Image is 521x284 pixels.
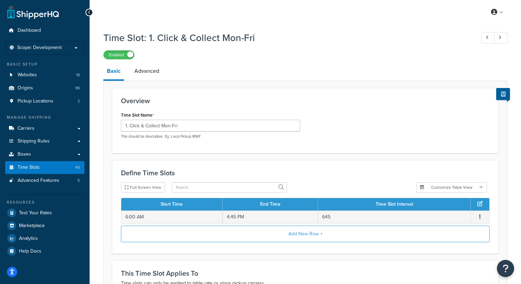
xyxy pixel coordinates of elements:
button: Show Help Docs [496,88,510,100]
a: Time Slots45 [5,161,84,174]
a: Origins96 [5,82,84,95]
span: Carriers [18,126,34,131]
a: Advanced [131,63,163,79]
span: Help Docs [19,248,41,254]
li: Pickup Locations [5,95,84,108]
li: Origins [5,82,84,95]
a: Websites16 [5,69,84,81]
th: Start Time [121,198,223,210]
a: Basic [103,63,124,81]
button: Customize Table View [416,182,487,193]
span: Dashboard [18,28,41,33]
span: Pickup Locations [18,98,53,104]
div: Resources [5,199,84,205]
h3: Overview [121,97,490,105]
li: Time Slots [5,161,84,174]
div: Basic Setup [5,61,84,67]
a: Advanced Features5 [5,174,84,187]
p: This should be descriptive. Eg. Local Pickup MWF [121,134,300,139]
span: Shipping Rules [18,138,50,144]
span: Time Slots [18,165,40,170]
th: End Time [223,198,318,210]
a: Analytics [5,232,84,245]
h3: This Time Slot Applies To [121,270,490,277]
a: Shipping Rules [5,135,84,148]
td: 645 [318,210,471,223]
li: Websites [5,69,84,81]
h1: Time Slot: 1. Click & Collect Mon-Fri [103,31,469,45]
a: Marketplace [5,219,84,232]
span: Test Your Rates [19,210,52,216]
th: Time Slot Interval [318,198,471,210]
div: Manage Shipping [5,115,84,120]
li: Advanced Features [5,174,84,187]
span: Marketplace [19,223,45,229]
label: Enabled [104,51,134,59]
span: 16 [76,72,80,78]
td: 4:45 PM [223,210,318,223]
button: Add New Row + [121,226,490,242]
a: Carriers [5,122,84,135]
a: Next Record [494,32,508,43]
span: Boxes [18,151,31,157]
label: Time Slot Name [121,112,154,118]
td: 6:00 AM [121,210,223,223]
span: Origins [18,85,33,91]
span: 2 [78,98,80,104]
span: 96 [75,85,80,91]
h3: Define Time Slots [121,169,490,177]
span: 5 [78,178,80,184]
a: Boxes [5,148,84,161]
span: Advanced Features [18,178,59,184]
a: Pickup Locations2 [5,95,84,108]
button: Open Resource Center [497,260,514,277]
span: 45 [75,165,80,170]
a: Previous Record [481,32,495,43]
span: Scope: Development [17,45,62,51]
span: Analytics [19,236,38,242]
input: Search [172,182,287,193]
button: Full Screen View [121,182,165,193]
a: Test Your Rates [5,207,84,219]
a: Dashboard [5,24,84,37]
span: Websites [18,72,37,78]
a: Help Docs [5,245,84,257]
